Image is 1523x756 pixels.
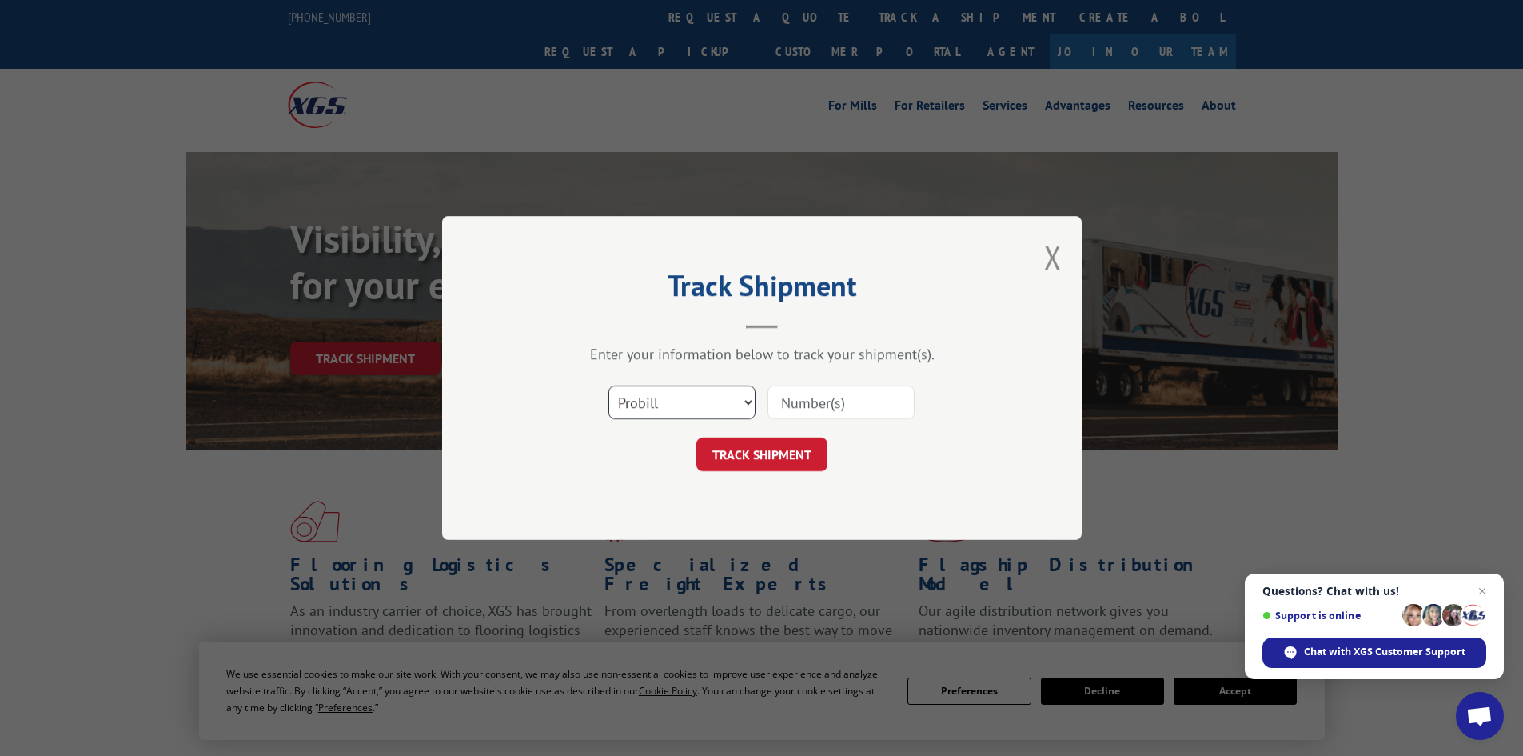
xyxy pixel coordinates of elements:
[1304,645,1465,659] span: Chat with XGS Customer Support
[696,438,827,471] button: TRACK SHIPMENT
[1262,610,1397,622] span: Support is online
[522,274,1002,305] h2: Track Shipment
[767,386,915,419] input: Number(s)
[522,345,1002,363] div: Enter your information below to track your shipment(s).
[1456,692,1504,740] div: Open chat
[1262,585,1486,598] span: Questions? Chat with us!
[1262,638,1486,668] div: Chat with XGS Customer Support
[1044,236,1062,278] button: Close modal
[1473,582,1492,601] span: Close chat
